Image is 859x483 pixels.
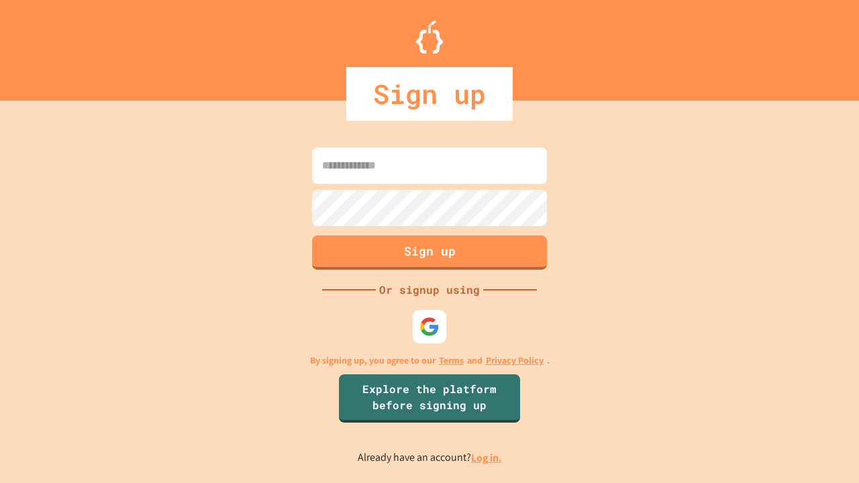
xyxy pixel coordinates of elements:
[419,317,440,337] img: google-icon.svg
[339,374,520,423] a: Explore the platform before signing up
[310,354,550,368] p: By signing up, you agree to our and .
[439,354,464,368] a: Terms
[312,235,547,270] button: Sign up
[416,20,443,54] img: Logo.svg
[486,354,544,368] a: Privacy Policy
[471,451,502,465] a: Log in.
[358,449,502,466] p: Already have an account?
[346,67,513,121] div: Sign up
[376,282,483,298] div: Or signup using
